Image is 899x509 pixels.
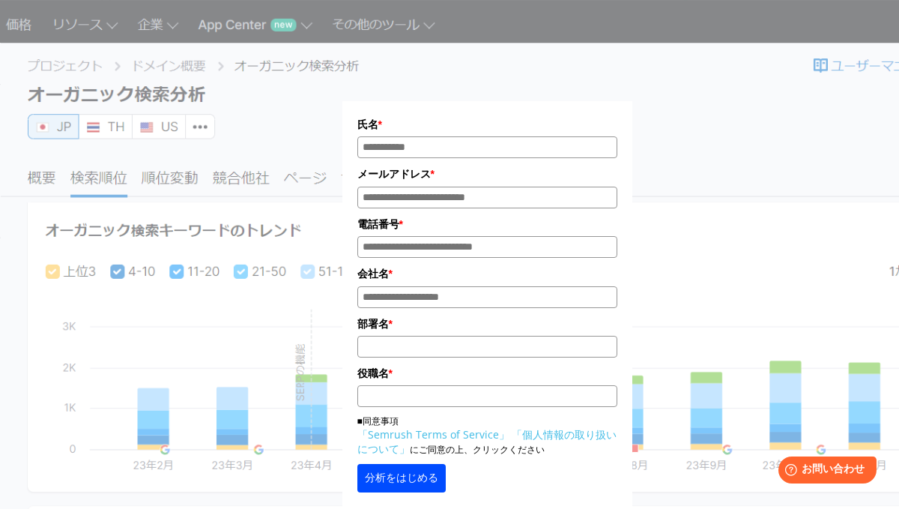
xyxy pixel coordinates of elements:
[357,316,617,332] label: 部署名
[357,365,617,382] label: 役職名
[357,265,617,282] label: 会社名
[357,116,617,133] label: 氏名
[766,451,883,493] iframe: Help widget launcher
[357,216,617,232] label: 電話番号
[357,427,617,456] a: 「個人情報の取り扱いについて」
[357,427,509,442] a: 「Semrush Terms of Service」
[357,166,617,182] label: メールアドレス
[357,464,446,493] button: 分析をはじめる
[357,415,617,457] p: ■同意事項 にご同意の上、クリックください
